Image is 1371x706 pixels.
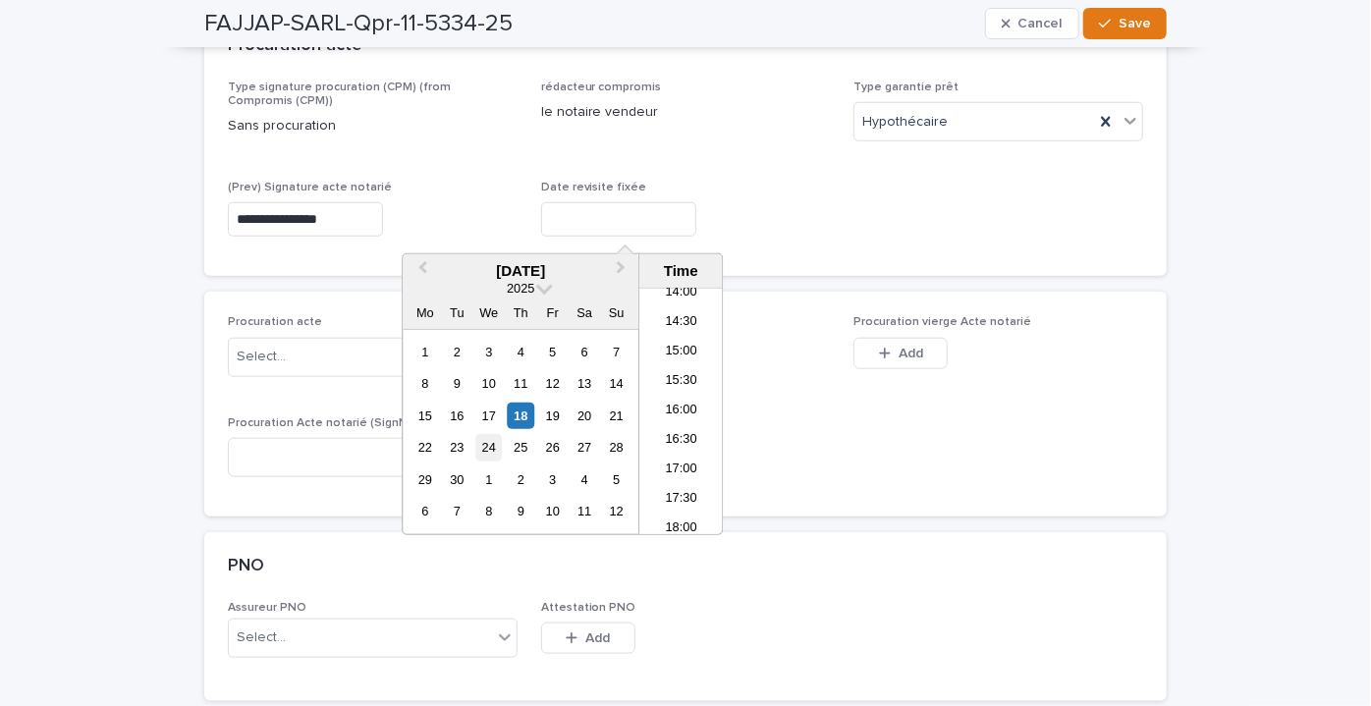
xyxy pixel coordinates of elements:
[403,262,638,280] div: [DATE]
[853,81,959,93] span: Type garantie prêt
[411,498,438,524] div: Choose Monday, 6 October 2025
[539,498,566,524] div: Choose Friday, 10 October 2025
[237,627,286,648] div: Select...
[899,347,923,360] span: Add
[603,339,630,365] div: Choose Sunday, 7 September 2025
[508,434,534,461] div: Choose Thursday, 25 September 2025
[985,8,1079,39] button: Cancel
[539,434,566,461] div: Choose Friday, 26 September 2025
[444,339,470,365] div: Choose Tuesday, 2 September 2025
[1083,8,1167,39] button: Save
[228,116,518,136] p: Sans procuration
[853,316,1031,328] span: Procuration vierge Acte notarié
[228,81,451,107] span: Type signature procuration (CPM) (from Compromis (CPM))
[411,299,438,326] div: Mo
[204,10,513,38] h2: FAJJAP-SARL-Qpr-11-5334-25
[607,256,638,288] button: Next Month
[444,466,470,493] div: Choose Tuesday, 30 September 2025
[572,434,598,461] div: Choose Saturday, 27 September 2025
[507,281,534,296] span: 2025
[603,498,630,524] div: Choose Sunday, 12 October 2025
[572,403,598,429] div: Choose Saturday, 20 September 2025
[475,403,502,429] div: Choose Wednesday, 17 September 2025
[572,498,598,524] div: Choose Saturday, 11 October 2025
[508,299,534,326] div: Th
[1018,17,1063,30] span: Cancel
[410,336,632,527] div: month 2025-09
[237,347,286,367] div: Select...
[603,299,630,326] div: Su
[475,434,502,461] div: Choose Wednesday, 24 September 2025
[541,602,636,614] span: Attestation PNO
[639,367,723,397] li: 15:30
[411,370,438,397] div: Choose Monday, 8 September 2025
[228,316,322,328] span: Procuration acte
[444,498,470,524] div: Choose Tuesday, 7 October 2025
[639,456,723,485] li: 17:00
[639,515,723,544] li: 18:00
[411,434,438,461] div: Choose Monday, 22 September 2025
[603,466,630,493] div: Choose Sunday, 5 October 2025
[508,498,534,524] div: Choose Thursday, 9 October 2025
[539,339,566,365] div: Choose Friday, 5 September 2025
[853,338,948,369] button: Add
[639,308,723,338] li: 14:30
[603,403,630,429] div: Choose Sunday, 21 September 2025
[411,403,438,429] div: Choose Monday, 15 September 2025
[539,403,566,429] div: Choose Friday, 19 September 2025
[639,338,723,367] li: 15:00
[1119,17,1151,30] span: Save
[541,81,662,93] span: rédacteur compromis
[475,498,502,524] div: Choose Wednesday, 8 October 2025
[572,370,598,397] div: Choose Saturday, 13 September 2025
[444,370,470,397] div: Choose Tuesday, 9 September 2025
[444,299,470,326] div: Tu
[572,339,598,365] div: Choose Saturday, 6 September 2025
[475,466,502,493] div: Choose Wednesday, 1 October 2025
[585,631,610,645] span: Add
[228,556,264,577] h2: PNO
[541,182,647,193] span: Date revisite fixée
[539,299,566,326] div: Fr
[475,370,502,397] div: Choose Wednesday, 10 September 2025
[228,602,306,614] span: Assureur PNO
[508,403,534,429] div: Choose Thursday, 18 September 2025
[639,426,723,456] li: 16:30
[228,417,428,429] span: Procuration Acte notarié (SignNow)
[508,370,534,397] div: Choose Thursday, 11 September 2025
[405,256,436,288] button: Previous Month
[572,466,598,493] div: Choose Saturday, 4 October 2025
[539,466,566,493] div: Choose Friday, 3 October 2025
[862,112,948,133] span: Hypothécaire
[228,182,392,193] span: (Prev) Signature acte notarié
[539,370,566,397] div: Choose Friday, 12 September 2025
[639,279,723,308] li: 14:00
[644,262,717,280] div: Time
[444,403,470,429] div: Choose Tuesday, 16 September 2025
[508,466,534,493] div: Choose Thursday, 2 October 2025
[541,623,635,654] button: Add
[411,339,438,365] div: Choose Monday, 1 September 2025
[541,102,831,123] p: le notaire vendeur
[639,397,723,426] li: 16:00
[508,339,534,365] div: Choose Thursday, 4 September 2025
[603,434,630,461] div: Choose Sunday, 28 September 2025
[639,485,723,515] li: 17:30
[475,339,502,365] div: Choose Wednesday, 3 September 2025
[411,466,438,493] div: Choose Monday, 29 September 2025
[603,370,630,397] div: Choose Sunday, 14 September 2025
[444,434,470,461] div: Choose Tuesday, 23 September 2025
[572,299,598,326] div: Sa
[475,299,502,326] div: We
